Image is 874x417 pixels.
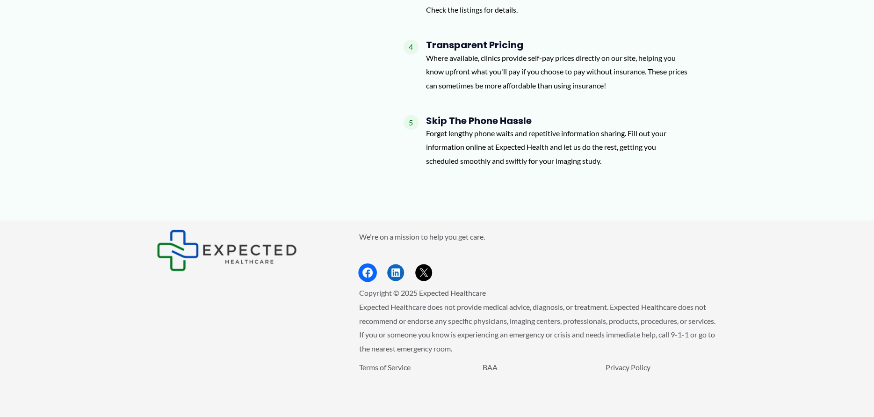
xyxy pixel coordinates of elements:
h4: Transparent Pricing [426,39,688,51]
aside: Footer Widget 1 [157,229,336,271]
p: Forget lengthy phone waits and repetitive information sharing. Fill out your information online a... [426,126,688,168]
span: 5 [404,115,419,130]
span: Copyright © 2025 Expected Healthcare [359,288,486,297]
a: BAA [482,362,497,371]
a: Privacy Policy [606,362,650,371]
p: We're on a mission to help you get care. [359,229,718,243]
aside: Footer Widget 3 [359,360,718,395]
a: Terms of Service [359,362,411,371]
span: 4 [404,39,419,54]
h4: Skip the Phone Hassle [426,115,688,126]
img: Expected Healthcare Logo - side, dark font, small [157,229,297,271]
aside: Footer Widget 2 [359,229,718,281]
p: Where available, clinics provide self-pay prices directly on our site, helping you know upfront w... [426,51,688,92]
span: Expected Healthcare does not provide medical advice, diagnosis, or treatment. Expected Healthcare... [359,302,715,352]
